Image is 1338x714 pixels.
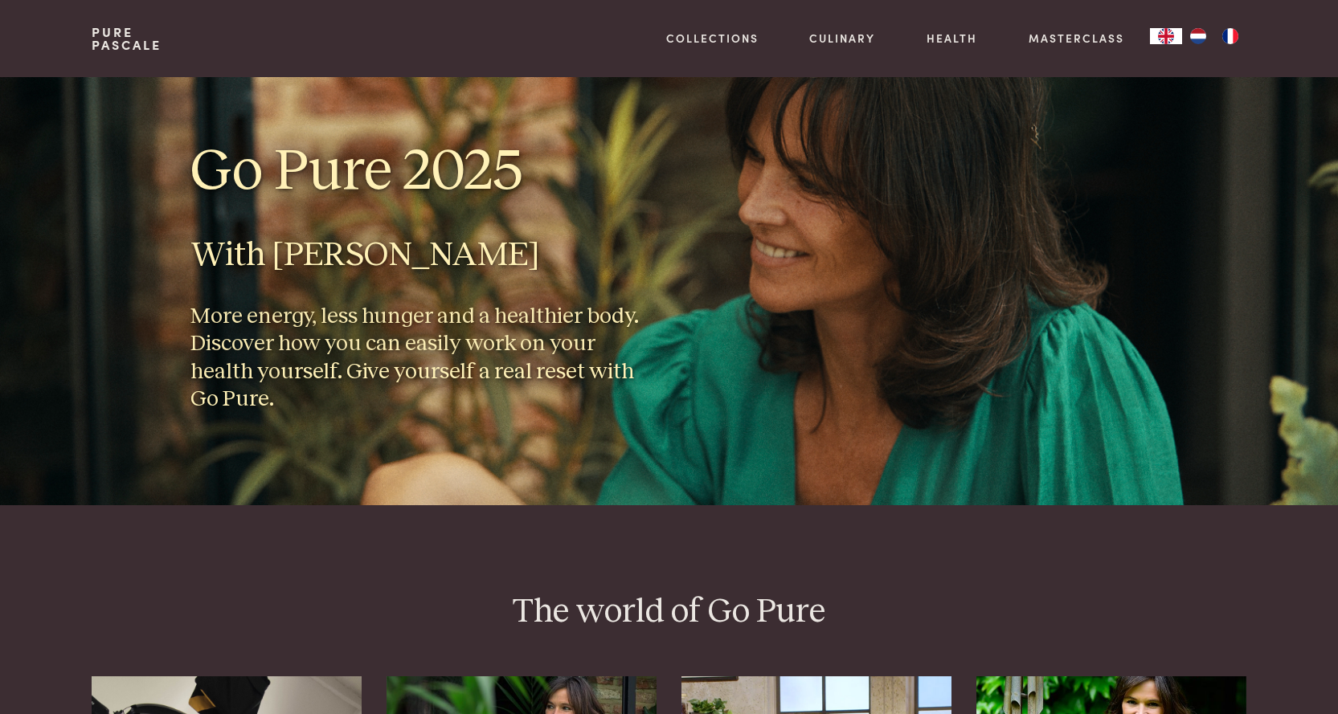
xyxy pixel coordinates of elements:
[1150,28,1182,44] div: Language
[190,136,657,208] h1: Go Pure 2025
[1150,28,1246,44] aside: Language selected: English
[1182,28,1246,44] ul: Language list
[1214,28,1246,44] a: FR
[1182,28,1214,44] a: NL
[92,591,1246,634] h2: The world of Go Pure
[190,235,657,277] h2: With [PERSON_NAME]
[1029,30,1124,47] a: Masterclass
[666,30,759,47] a: Collections
[92,26,162,51] a: PurePascale
[1150,28,1182,44] a: EN
[927,30,977,47] a: Health
[809,30,875,47] a: Culinary
[190,303,657,414] h3: More energy, less hunger and a healthier body. Discover how you can easily work on your health yo...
